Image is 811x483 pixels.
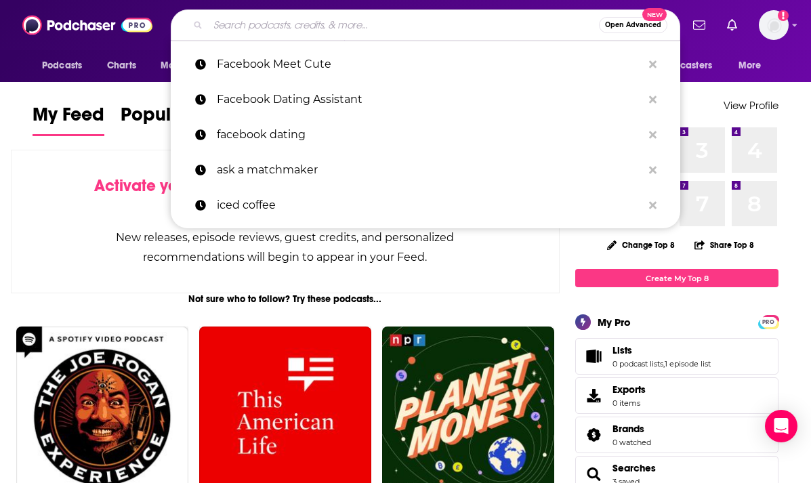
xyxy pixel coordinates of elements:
a: iced coffee [171,188,680,223]
a: Charts [98,53,144,79]
span: , [663,359,665,369]
div: Open Intercom Messenger [765,410,797,442]
span: Popular Feed [121,103,236,134]
button: open menu [729,53,778,79]
span: PRO [760,317,776,327]
span: Monitoring [161,56,209,75]
a: Show notifications dropdown [688,14,711,37]
button: Change Top 8 [599,236,683,253]
button: Open AdvancedNew [599,17,667,33]
span: Open Advanced [605,22,661,28]
span: Exports [612,383,646,396]
span: Brands [612,423,644,435]
a: Popular Feed [121,103,236,136]
a: View Profile [724,99,778,112]
a: Show notifications dropdown [722,14,743,37]
span: Lists [612,344,632,356]
span: Activate your Feed [94,175,233,196]
img: User Profile [759,10,789,40]
a: 0 watched [612,438,651,447]
a: Facebook Meet Cute [171,47,680,82]
span: 0 items [612,398,646,408]
a: PRO [760,316,776,327]
p: facebook dating [217,117,642,152]
button: open menu [151,53,226,79]
span: New [642,8,667,21]
a: Brands [580,425,607,444]
div: Search podcasts, credits, & more... [171,9,680,41]
input: Search podcasts, credits, & more... [208,14,599,36]
a: Lists [580,347,607,366]
span: Logged in as collectedstrategies [759,10,789,40]
a: Exports [575,377,778,414]
a: 1 episode list [665,359,711,369]
p: iced coffee [217,188,642,223]
a: ask a matchmaker [171,152,680,188]
span: My Feed [33,103,104,134]
button: open menu [33,53,100,79]
button: open menu [638,53,732,79]
a: facebook dating [171,117,680,152]
div: My Pro [598,316,631,329]
p: ask a matchmaker [217,152,642,188]
div: New releases, episode reviews, guest credits, and personalized recommendations will begin to appe... [79,228,491,267]
span: Exports [580,386,607,405]
span: More [739,56,762,75]
a: My Feed [33,103,104,136]
button: Share Top 8 [694,232,755,258]
span: Podcasts [42,56,82,75]
a: Brands [612,423,651,435]
div: by following Podcasts, Creators, Lists, and other Users! [79,176,491,215]
a: Create My Top 8 [575,269,778,287]
div: Not sure who to follow? Try these podcasts... [11,293,560,305]
span: Brands [575,417,778,453]
span: Charts [107,56,136,75]
a: Facebook Dating Assistant [171,82,680,117]
span: Lists [575,338,778,375]
img: Podchaser - Follow, Share and Rate Podcasts [22,12,152,38]
a: Lists [612,344,711,356]
p: Facebook Dating Assistant [217,82,642,117]
a: Searches [612,462,656,474]
button: Show profile menu [759,10,789,40]
p: Facebook Meet Cute [217,47,642,82]
svg: Add a profile image [778,10,789,21]
a: 0 podcast lists [612,359,663,369]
